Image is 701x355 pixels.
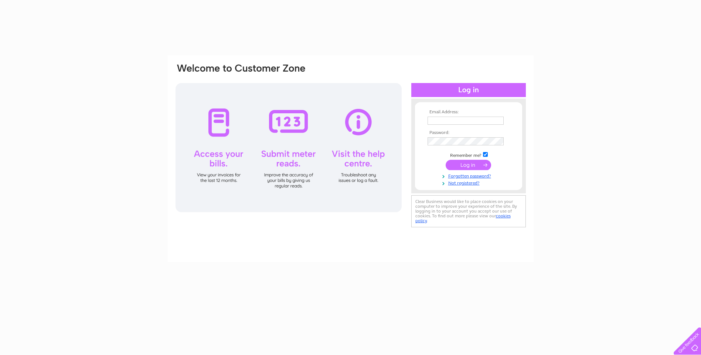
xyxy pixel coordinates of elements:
[428,179,511,186] a: Not registered?
[426,151,511,158] td: Remember me?
[428,172,511,179] a: Forgotten password?
[446,160,491,170] input: Submit
[426,110,511,115] th: Email Address:
[415,213,511,223] a: cookies policy
[426,130,511,135] th: Password:
[411,195,526,227] div: Clear Business would like to place cookies on your computer to improve your experience of the sit...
